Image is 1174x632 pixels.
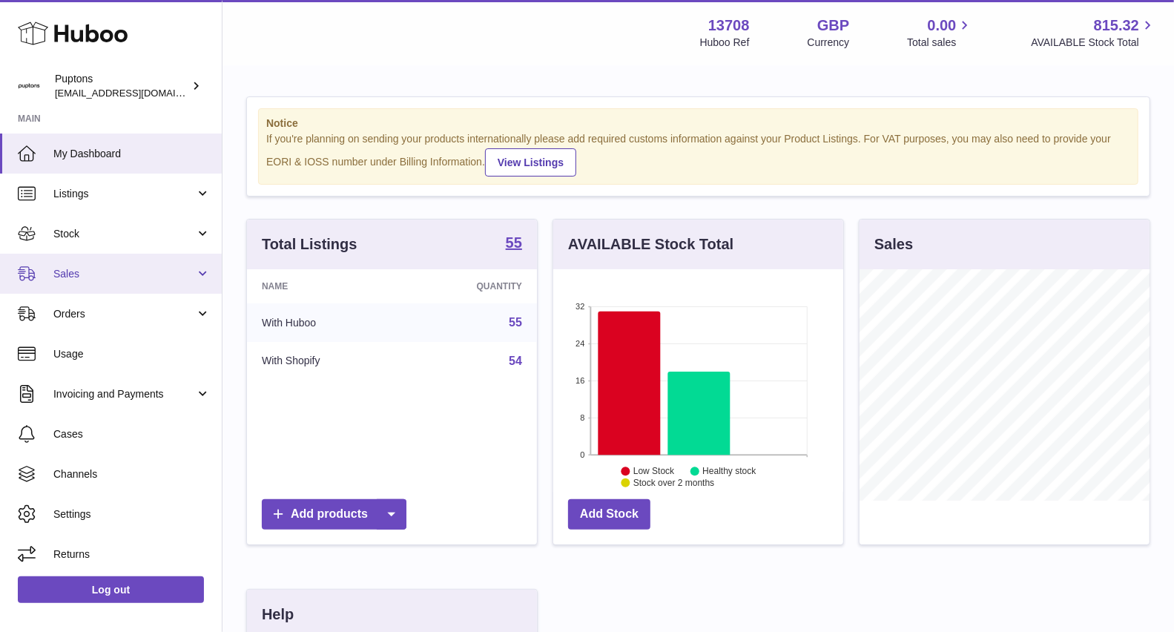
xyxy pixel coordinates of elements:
a: Log out [18,576,204,603]
text: 24 [576,339,584,348]
span: Channels [53,467,211,481]
h3: Total Listings [262,234,357,254]
span: [EMAIL_ADDRESS][DOMAIN_NAME] [55,87,218,99]
th: Name [247,269,403,303]
span: Invoicing and Payments [53,387,195,401]
a: 815.32 AVAILABLE Stock Total [1031,16,1156,50]
a: 54 [509,355,522,367]
strong: Notice [266,116,1130,131]
span: 0.00 [928,16,957,36]
h3: Sales [874,234,913,254]
strong: 55 [506,235,522,250]
text: 8 [580,413,584,422]
text: Stock over 2 months [633,478,714,488]
div: Puptons [55,72,188,100]
span: Sales [53,267,195,281]
div: Currency [808,36,850,50]
td: With Shopify [247,342,403,381]
a: Add products [262,499,406,530]
span: Settings [53,507,211,521]
text: 0 [580,450,584,459]
h3: Help [262,605,294,625]
span: My Dashboard [53,147,211,161]
text: Healthy stock [702,466,756,476]
h3: AVAILABLE Stock Total [568,234,733,254]
text: 16 [576,376,584,385]
strong: GBP [817,16,849,36]
strong: 13708 [708,16,750,36]
td: With Huboo [247,303,403,342]
a: View Listings [485,148,576,177]
span: Cases [53,427,211,441]
span: Returns [53,547,211,562]
span: Stock [53,227,195,241]
div: If you're planning on sending your products internationally please add required customs informati... [266,132,1130,177]
span: 815.32 [1094,16,1139,36]
span: Listings [53,187,195,201]
div: Huboo Ref [700,36,750,50]
span: Orders [53,307,195,321]
text: Low Stock [633,466,675,476]
span: Total sales [907,36,973,50]
a: 0.00 Total sales [907,16,973,50]
a: Add Stock [568,499,650,530]
text: 32 [576,302,584,311]
span: AVAILABLE Stock Total [1031,36,1156,50]
th: Quantity [403,269,537,303]
img: hello@puptons.com [18,75,40,97]
a: 55 [509,316,522,329]
span: Usage [53,347,211,361]
a: 55 [506,235,522,253]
